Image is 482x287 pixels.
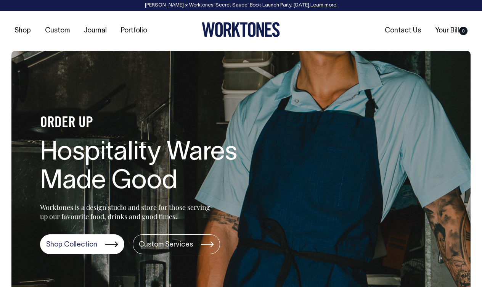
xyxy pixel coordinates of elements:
[42,24,73,37] a: Custom
[459,27,468,35] span: 0
[432,24,471,37] a: Your Bill0
[11,24,34,37] a: Shop
[40,139,284,196] h1: Hospitality Wares Made Good
[40,115,284,131] h4: ORDER UP
[133,234,220,254] a: Custom Services
[310,3,336,8] a: Learn more
[118,24,150,37] a: Portfolio
[40,234,124,254] a: Shop Collection
[81,24,110,37] a: Journal
[40,203,214,221] p: Worktones is a design studio and store for those serving up our favourite food, drinks and good t...
[382,24,424,37] a: Contact Us
[8,3,474,8] div: [PERSON_NAME] × Worktones ‘Secret Sauce’ Book Launch Party, [DATE]. .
